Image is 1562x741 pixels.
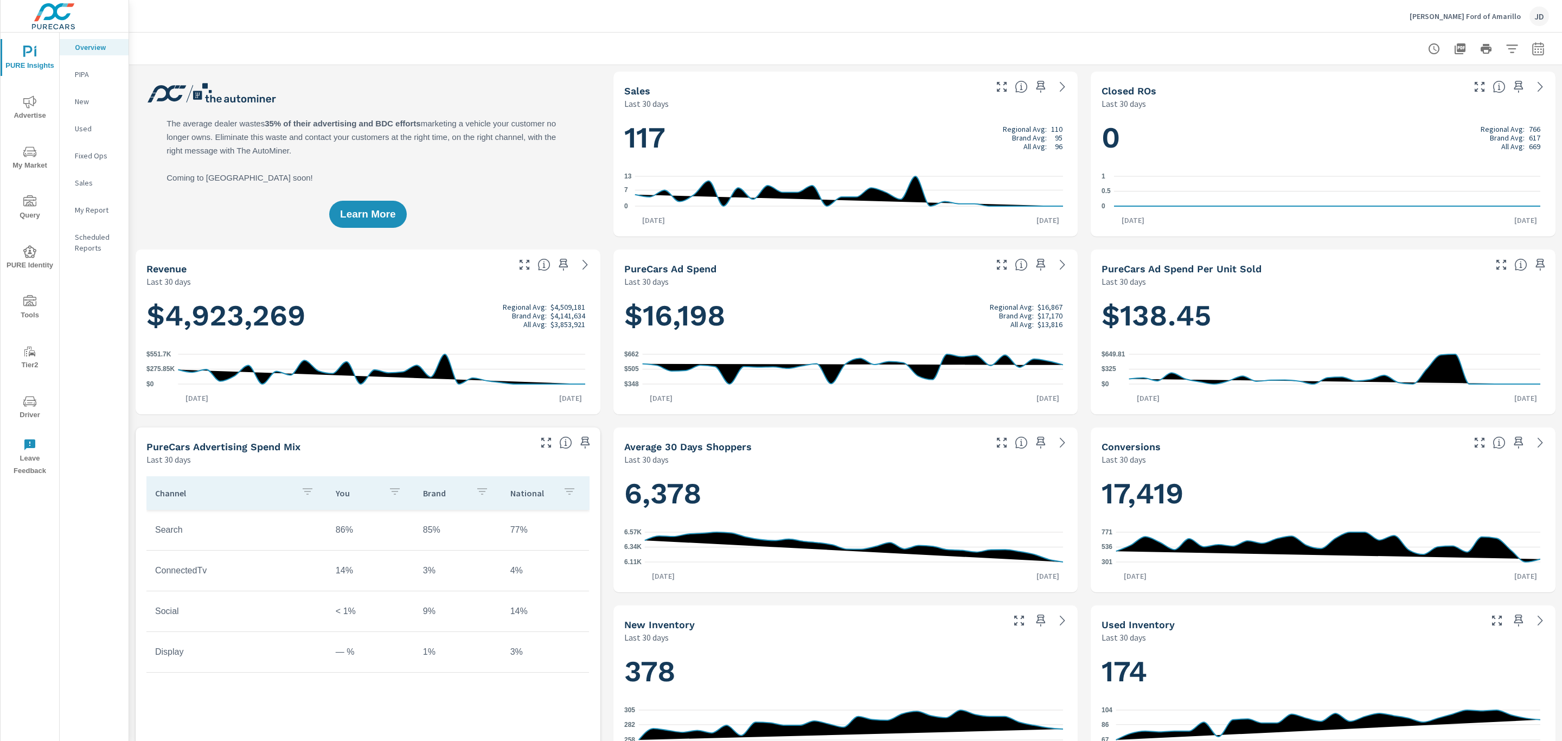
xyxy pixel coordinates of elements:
h1: 378 [624,653,1067,690]
text: 301 [1102,558,1112,566]
span: Number of Repair Orders Closed by the selected dealership group over the selected time range. [So... [1493,80,1506,93]
td: 14% [502,598,589,625]
div: Scheduled Reports [60,229,129,256]
p: 669 [1529,142,1540,151]
span: Save this to your personalized report [1510,434,1527,451]
text: 305 [624,706,635,714]
p: $3,853,921 [550,320,585,329]
p: $4,141,634 [550,311,585,320]
text: 771 [1102,528,1112,536]
span: PURE Insights [4,46,56,72]
span: Leave Feedback [4,438,56,477]
p: [DATE] [1114,215,1152,226]
text: 7 [624,186,628,194]
td: ConnectedTv [146,557,327,584]
button: Make Fullscreen [993,434,1010,451]
text: $649.81 [1102,350,1125,358]
text: $0 [146,380,154,388]
h1: $16,198 [624,297,1067,334]
p: Regional Avg: [503,303,547,311]
span: Learn More [340,209,395,219]
button: Make Fullscreen [1488,612,1506,629]
td: Display [146,638,327,666]
p: All Avg: [523,320,547,329]
p: [DATE] [1029,215,1067,226]
p: 96 [1055,142,1062,151]
span: The number of dealer-specified goals completed by a visitor. [Source: This data is provided by th... [1493,436,1506,449]
p: [DATE] [642,393,680,404]
button: Make Fullscreen [1471,78,1488,95]
text: 86 [1102,721,1109,729]
span: Save this to your personalized report [1032,434,1049,451]
button: Make Fullscreen [1010,612,1028,629]
td: 85% [414,516,502,544]
h5: Conversions [1102,441,1161,452]
span: Total cost of media for all PureCars channels for the selected dealership group over the selected... [1015,258,1028,271]
h1: 0 [1102,119,1545,156]
p: Overview [75,42,120,53]
td: 3% [502,638,589,666]
td: 14% [327,557,414,584]
span: A rolling 30 day total of daily Shoppers on the dealership website, averaged over the selected da... [1015,436,1028,449]
td: — % [327,638,414,666]
p: Channel [155,488,292,499]
h1: 174 [1102,653,1545,690]
div: PIPA [60,66,129,82]
span: Save this to your personalized report [555,256,572,273]
p: Last 30 days [146,453,191,466]
button: Print Report [1475,38,1497,60]
h5: Average 30 Days Shoppers [624,441,752,452]
text: 104 [1102,706,1112,714]
text: 282 [624,721,635,729]
span: Save this to your personalized report [1032,256,1049,273]
p: My Report [75,205,120,215]
p: [DATE] [1507,571,1545,582]
p: Last 30 days [624,631,669,644]
td: < 1% [327,598,414,625]
span: Driver [4,395,56,421]
text: 0 [624,202,628,210]
span: Save this to your personalized report [1532,256,1549,273]
td: 4% [502,557,589,584]
p: Regional Avg: [1003,125,1047,133]
div: Used [60,120,129,137]
p: Brand [423,488,467,499]
p: [DATE] [1507,215,1545,226]
text: 0 [1102,202,1105,210]
p: Last 30 days [1102,97,1146,110]
text: 1 [1102,173,1105,180]
p: Brand Avg: [512,311,547,320]
text: 6.34K [624,544,642,551]
h1: $4,923,269 [146,297,590,334]
button: Make Fullscreen [537,434,555,451]
button: Make Fullscreen [1471,434,1488,451]
a: See more details in report [1054,78,1071,95]
p: $16,867 [1038,303,1062,311]
span: This table looks at how you compare to the amount of budget you spend per channel as opposed to y... [559,436,572,449]
h1: 117 [624,119,1067,156]
p: Brand Avg: [1490,133,1525,142]
td: Social [146,598,327,625]
td: 3% [414,557,502,584]
text: 6.57K [624,528,642,536]
p: $17,170 [1038,311,1062,320]
span: Save this to your personalized report [1032,612,1049,629]
text: $348 [624,380,639,388]
p: Last 30 days [1102,275,1146,288]
text: $0 [1102,380,1109,388]
text: $325 [1102,366,1116,373]
p: All Avg: [1010,320,1034,329]
p: New [75,96,120,107]
div: New [60,93,129,110]
button: Make Fullscreen [1493,256,1510,273]
p: [DATE] [1129,393,1167,404]
a: See more details in report [1054,612,1071,629]
h5: Closed ROs [1102,85,1156,97]
text: 536 [1102,544,1112,551]
text: $662 [624,350,639,358]
p: [PERSON_NAME] Ford of Amarillo [1410,11,1521,21]
p: National [510,488,554,499]
td: 77% [502,516,589,544]
button: Make Fullscreen [993,78,1010,95]
button: "Export Report to PDF" [1449,38,1471,60]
